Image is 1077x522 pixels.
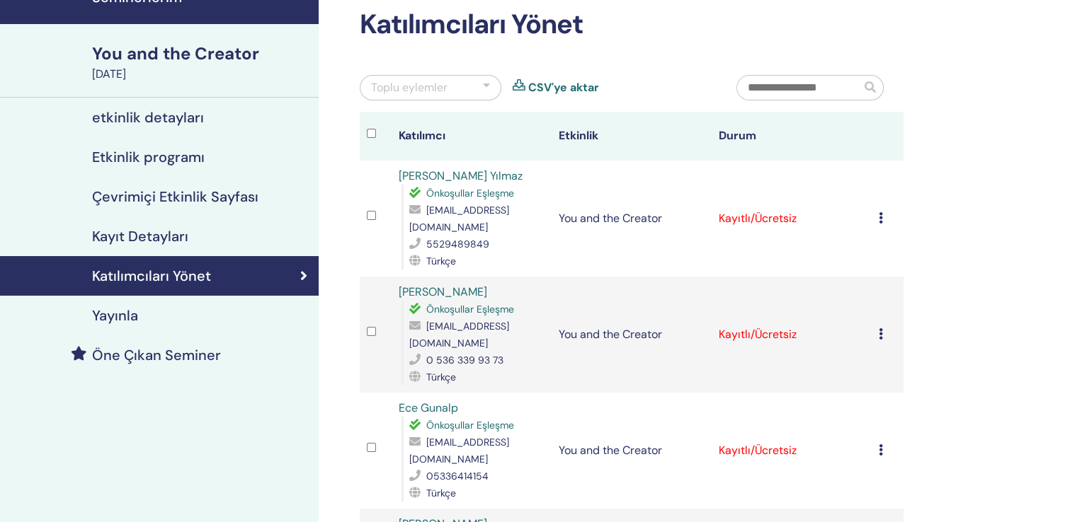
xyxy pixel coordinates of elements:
span: Türkçe [426,371,456,383]
th: Etkinlik [552,112,712,161]
span: 0 536 339 93 73 [426,354,503,366]
td: You and the Creator [552,161,712,277]
span: 5529489849 [426,238,489,250]
h4: Yayınla [92,307,138,324]
a: Ece Gunalp [399,400,458,415]
span: [EMAIL_ADDRESS][DOMAIN_NAME] [409,436,509,465]
h4: Etkinlik programı [92,149,205,166]
th: Durum [712,112,872,161]
h4: Çevrimiçi Etkinlik Sayfası [92,188,258,205]
td: You and the Creator [552,277,712,393]
span: [EMAIL_ADDRESS][DOMAIN_NAME] [409,320,509,349]
a: [PERSON_NAME] [399,284,487,299]
div: Toplu eylemler [371,79,448,96]
span: Önkoşullar Eşleşme [426,187,514,199]
h4: Katılımcıları Yönet [92,267,211,284]
th: Katılımcı [392,112,552,161]
h4: Kayıt Detayları [92,228,188,245]
div: You and the Creator [92,42,310,66]
td: You and the Creator [552,393,712,509]
h4: etkinlik detayları [92,109,204,126]
a: [PERSON_NAME] Yılmaz [399,168,523,183]
span: [EMAIL_ADDRESS][DOMAIN_NAME] [409,204,509,233]
span: 05336414154 [426,470,489,482]
span: Türkçe [426,255,456,267]
span: Önkoşullar Eşleşme [426,419,514,431]
h2: Katılımcıları Yönet [360,8,904,41]
span: Türkçe [426,487,456,499]
a: You and the Creator[DATE] [84,42,319,83]
span: Önkoşullar Eşleşme [426,303,514,315]
div: [DATE] [92,66,310,83]
a: CSV'ye aktar [528,79,599,96]
h4: Öne Çıkan Seminer [92,347,221,364]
